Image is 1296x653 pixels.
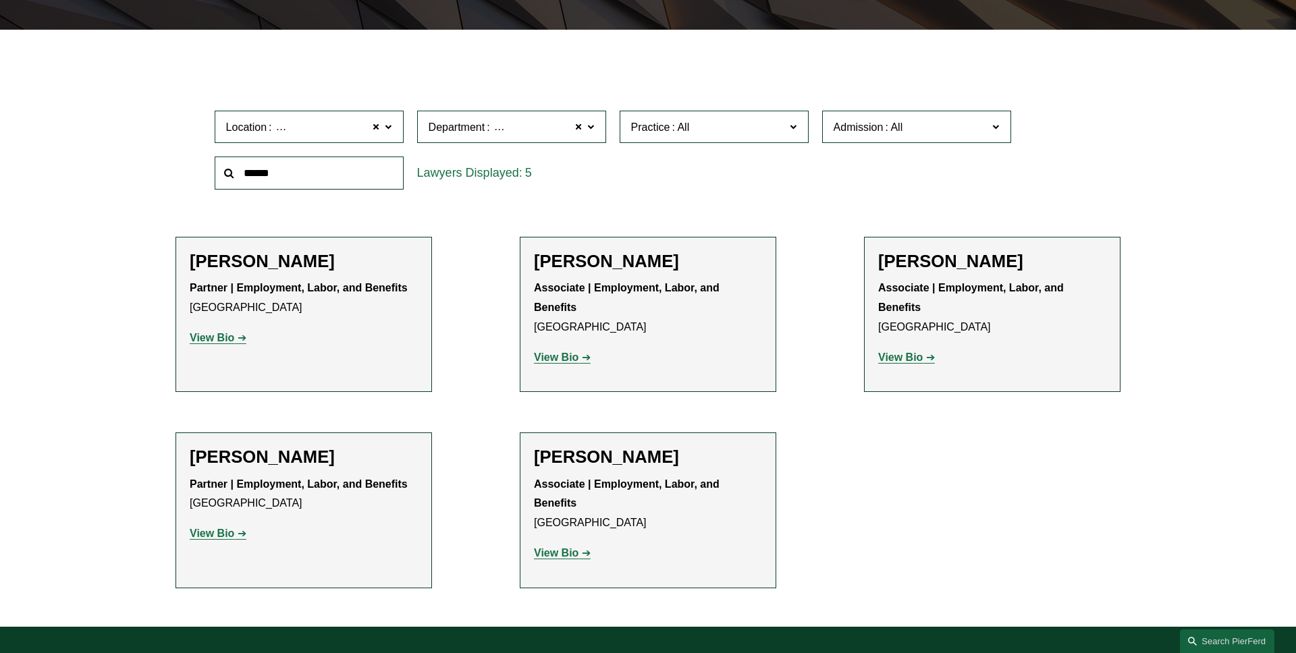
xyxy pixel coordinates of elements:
[226,121,267,133] span: Location
[190,332,234,343] strong: View Bio
[534,547,591,559] a: View Bio
[534,279,762,337] p: [GEOGRAPHIC_DATA]
[190,528,246,539] a: View Bio
[190,475,418,514] p: [GEOGRAPHIC_DATA]
[878,251,1106,272] h2: [PERSON_NAME]
[631,121,670,133] span: Practice
[534,351,578,363] strong: View Bio
[190,282,408,293] strong: Partner | Employment, Labor, and Benefits
[534,251,762,272] h2: [PERSON_NAME]
[534,478,722,509] strong: Associate | Employment, Labor, and Benefits
[834,121,884,133] span: Admission
[525,166,532,179] span: 5
[534,351,591,363] a: View Bio
[429,121,485,133] span: Department
[878,279,1106,337] p: [GEOGRAPHIC_DATA]
[878,351,935,363] a: View Bio
[534,547,578,559] strong: View Bio
[878,351,923,363] strong: View Bio
[190,251,418,272] h2: [PERSON_NAME]
[190,528,234,539] strong: View Bio
[878,282,1066,313] strong: Associate | Employment, Labor, and Benefits
[534,447,762,467] h2: [PERSON_NAME]
[274,119,387,136] span: [GEOGRAPHIC_DATA]
[534,475,762,533] p: [GEOGRAPHIC_DATA]
[190,279,418,318] p: [GEOGRAPHIC_DATA]
[190,447,418,467] h2: [PERSON_NAME]
[492,119,651,136] span: Employment, Labor, and Benefits
[190,478,408,490] strong: Partner | Employment, Labor, and Benefits
[190,332,246,343] a: View Bio
[1180,629,1274,653] a: Search this site
[534,282,722,313] strong: Associate | Employment, Labor, and Benefits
